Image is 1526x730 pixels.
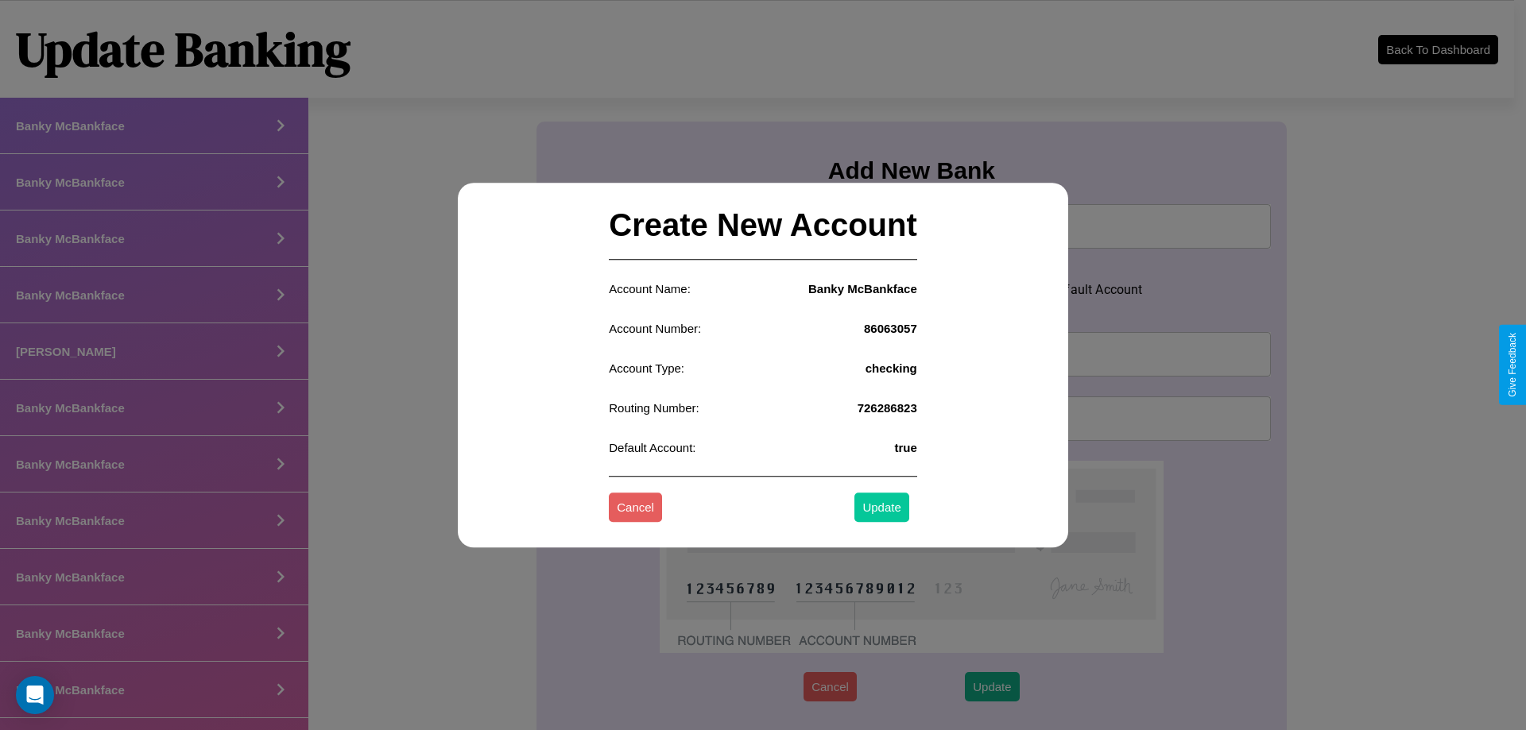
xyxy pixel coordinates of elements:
h4: Banky McBankface [808,282,917,295]
h4: 726286823 [858,401,917,415]
h4: 86063057 [864,322,917,335]
p: Routing Number: [609,397,699,419]
button: Cancel [609,493,662,523]
h2: Create New Account [609,191,917,260]
h4: true [894,441,916,454]
h4: checking [866,361,917,375]
p: Account Type: [609,357,684,379]
p: Account Number: [609,318,701,339]
p: Default Account: [609,437,695,458]
div: Give Feedback [1507,333,1518,397]
div: Open Intercom Messenger [16,676,54,714]
p: Account Name: [609,278,691,299]
button: Update [854,493,908,523]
